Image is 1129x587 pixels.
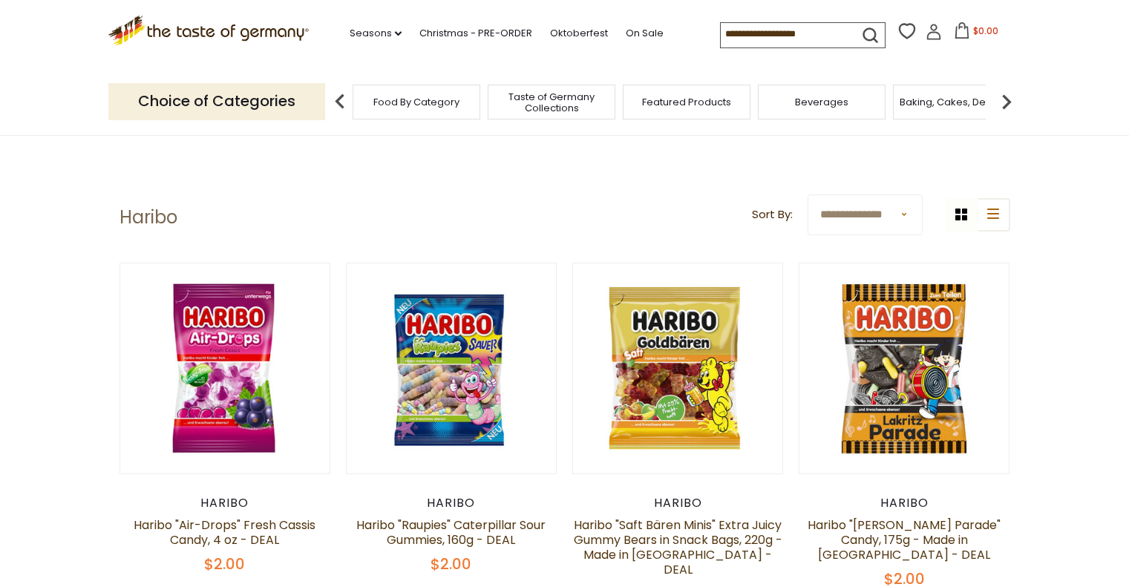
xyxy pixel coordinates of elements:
[945,22,1008,45] button: $0.00
[795,96,848,108] a: Beverages
[573,263,783,473] img: Haribo Saft Baren Extra Juicy
[134,517,315,548] a: Haribo "Air-Drops" Fresh Cassis Candy, 4 oz - DEAL
[492,91,611,114] a: Taste of Germany Collections
[900,96,1015,108] a: Baking, Cakes, Desserts
[431,554,471,574] span: $2.00
[350,25,402,42] a: Seasons
[799,496,1010,511] div: Haribo
[120,263,330,473] img: Haribo Air Drops Fresh Cassis
[992,87,1021,117] img: next arrow
[120,496,331,511] div: Haribo
[120,206,177,229] h1: Haribo
[373,96,459,108] a: Food By Category
[574,517,782,578] a: Haribo "Saft Bären Minis" Extra Juicy Gummy Bears in Snack Bags, 220g - Made in [GEOGRAPHIC_DATA]...
[356,517,546,548] a: Haribo "Raupies" Caterpillar Sour Gummies, 160g - DEAL
[799,263,1009,473] img: Haribo Lakritz Parade
[626,25,664,42] a: On Sale
[108,83,325,119] p: Choice of Categories
[973,24,998,37] span: $0.00
[419,25,532,42] a: Christmas - PRE-ORDER
[347,263,557,473] img: Haribo Raupies Sauer
[550,25,608,42] a: Oktoberfest
[572,496,784,511] div: Haribo
[752,206,793,224] label: Sort By:
[346,496,557,511] div: Haribo
[325,87,355,117] img: previous arrow
[808,517,1001,563] a: Haribo "[PERSON_NAME] Parade" Candy, 175g - Made in [GEOGRAPHIC_DATA] - DEAL
[642,96,731,108] a: Featured Products
[204,554,245,574] span: $2.00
